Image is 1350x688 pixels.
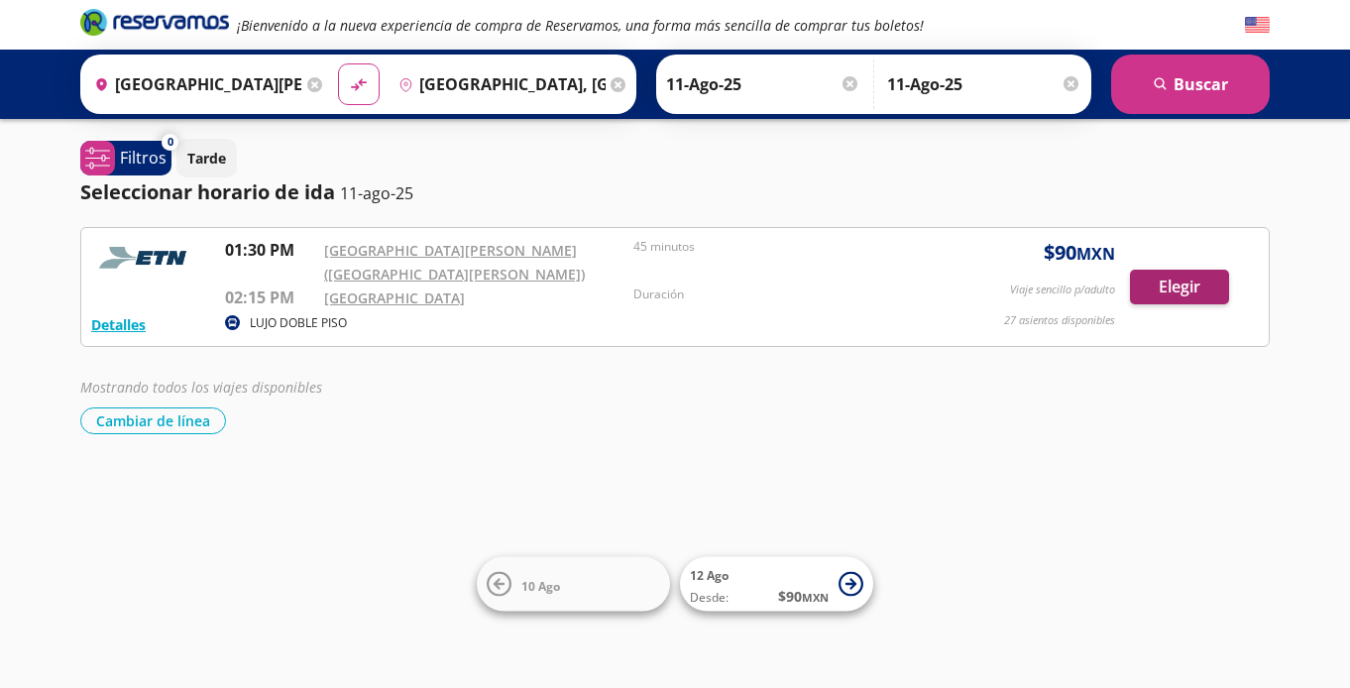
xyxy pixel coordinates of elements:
button: 0Filtros [80,141,171,175]
button: Tarde [176,139,237,177]
p: 11-ago-25 [340,181,413,205]
p: Tarde [187,148,226,169]
button: Detalles [91,314,146,335]
span: $ 90 [778,586,829,607]
button: Cambiar de línea [80,407,226,434]
input: Opcional [887,59,1081,109]
button: Elegir [1130,270,1229,304]
button: Buscar [1111,55,1270,114]
input: Buscar Destino [391,59,607,109]
button: English [1245,13,1270,38]
small: MXN [1076,243,1115,265]
input: Buscar Origen [86,59,302,109]
span: Desde: [690,589,729,607]
input: Elegir Fecha [666,59,860,109]
a: Brand Logo [80,7,229,43]
p: Duración [633,286,933,303]
span: 0 [168,134,173,151]
button: 12 AgoDesde:$90MXN [680,557,873,612]
a: [GEOGRAPHIC_DATA][PERSON_NAME] ([GEOGRAPHIC_DATA][PERSON_NAME]) [324,241,585,284]
img: RESERVAMOS [91,238,200,278]
p: 01:30 PM [225,238,314,262]
span: $ 90 [1044,238,1115,268]
p: Filtros [120,146,167,170]
a: [GEOGRAPHIC_DATA] [324,288,465,307]
p: 45 minutos [633,238,933,256]
p: 02:15 PM [225,286,314,309]
p: Viaje sencillo p/adulto [1010,282,1115,298]
p: LUJO DOBLE PISO [250,314,347,332]
p: Seleccionar horario de ida [80,177,335,207]
small: MXN [802,590,829,605]
em: ¡Bienvenido a la nueva experiencia de compra de Reservamos, una forma más sencilla de comprar tus... [237,16,924,35]
span: 10 Ago [521,577,560,594]
p: 27 asientos disponibles [1004,312,1115,329]
button: 10 Ago [477,557,670,612]
span: 12 Ago [690,567,729,584]
em: Mostrando todos los viajes disponibles [80,378,322,397]
i: Brand Logo [80,7,229,37]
